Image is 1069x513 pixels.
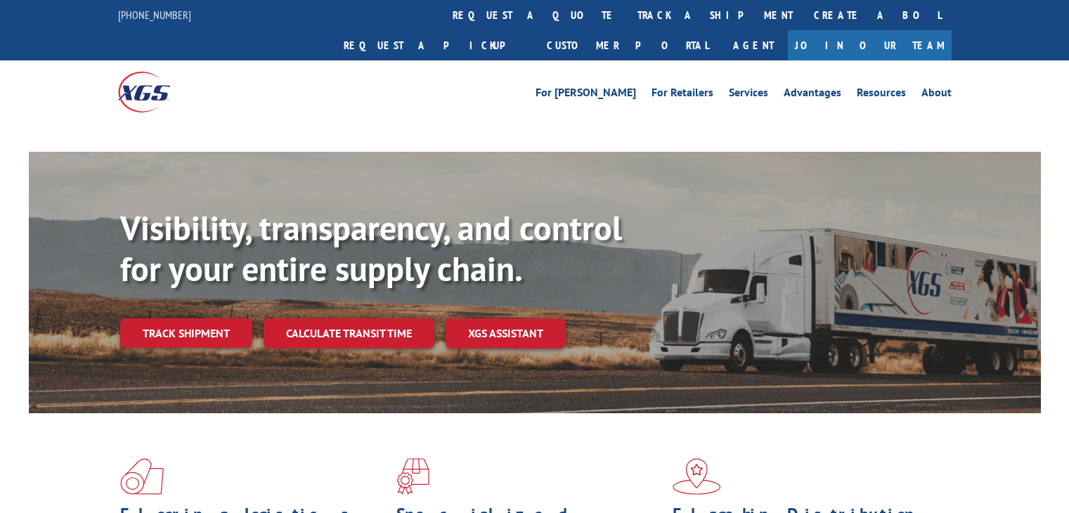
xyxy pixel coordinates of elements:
[333,30,536,60] a: Request a pickup
[652,87,713,103] a: For Retailers
[120,458,164,495] img: xgs-icon-total-supply-chain-intelligence-red
[719,30,788,60] a: Agent
[120,318,252,348] a: Track shipment
[446,318,566,349] a: XGS ASSISTANT
[729,87,768,103] a: Services
[536,87,636,103] a: For [PERSON_NAME]
[784,87,841,103] a: Advantages
[118,8,191,22] a: [PHONE_NUMBER]
[536,30,719,60] a: Customer Portal
[264,318,434,349] a: Calculate transit time
[788,30,952,60] a: Join Our Team
[120,206,622,290] b: Visibility, transparency, and control for your entire supply chain.
[921,87,952,103] a: About
[396,458,429,495] img: xgs-icon-focused-on-flooring-red
[857,87,906,103] a: Resources
[673,458,721,495] img: xgs-icon-flagship-distribution-model-red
